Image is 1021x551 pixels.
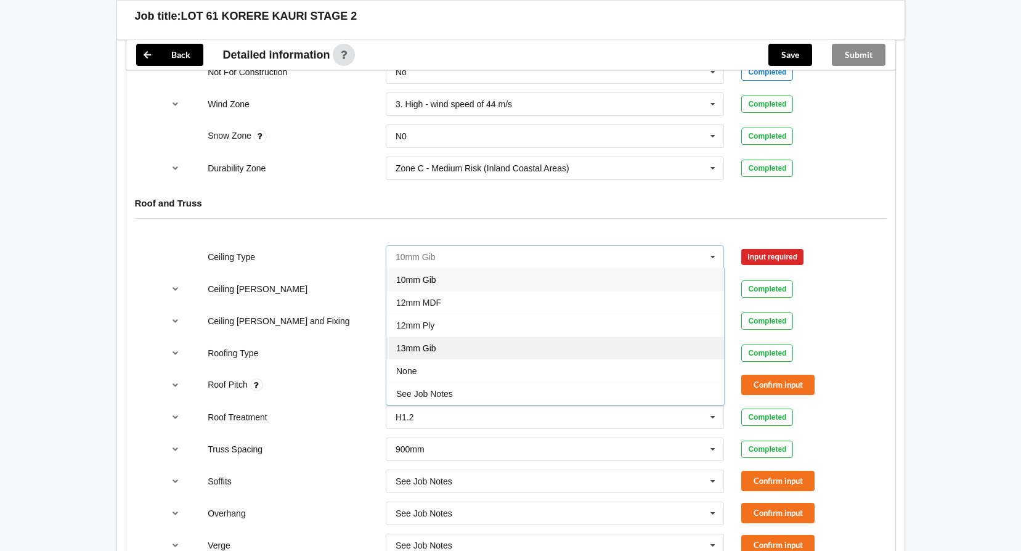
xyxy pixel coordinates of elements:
button: reference-toggle [163,438,187,460]
button: reference-toggle [163,406,187,428]
div: Completed [741,441,793,458]
button: reference-toggle [163,374,187,396]
span: 12mm Ply [396,320,434,330]
label: Ceiling Type [208,252,255,262]
button: Save [768,44,812,66]
div: Completed [741,312,793,330]
h3: Job title: [135,9,181,23]
label: Overhang [208,508,245,518]
label: Not For Construction [208,67,287,77]
span: 12mm MDF [396,298,441,308]
button: Confirm input [741,471,815,491]
label: Soffits [208,476,232,486]
label: Snow Zone [208,131,254,141]
label: Wind Zone [208,99,250,109]
label: Ceiling [PERSON_NAME] [208,284,307,294]
span: See Job Notes [396,389,453,399]
div: See Job Notes [396,509,452,518]
div: See Job Notes [396,541,452,550]
button: Back [136,44,203,66]
button: reference-toggle [163,342,187,364]
div: Completed [741,409,793,426]
span: Detailed information [223,49,330,60]
button: Confirm input [741,503,815,523]
label: Roofing Type [208,348,258,358]
button: reference-toggle [163,278,187,300]
label: Truss Spacing [208,444,262,454]
label: Roof Pitch [208,380,250,390]
button: Confirm input [741,375,815,395]
div: Completed [741,280,793,298]
div: Input required [741,249,803,265]
div: H1.2 [396,413,414,422]
div: 900mm [396,445,425,454]
div: See Job Notes [396,477,452,486]
label: Verge [208,541,230,550]
div: Completed [741,63,793,81]
h3: LOT 61 KORERE KAURI STAGE 2 [181,9,357,23]
div: Completed [741,160,793,177]
div: Zone C - Medium Risk (Inland Coastal Areas) [396,164,569,173]
div: 3. High - wind speed of 44 m/s [396,100,512,108]
button: reference-toggle [163,470,187,492]
button: reference-toggle [163,93,187,115]
button: reference-toggle [163,502,187,524]
span: 13mm Gib [396,343,436,353]
label: Ceiling [PERSON_NAME] and Fixing [208,316,349,326]
div: No [396,68,407,76]
label: Durability Zone [208,163,266,173]
div: N0 [396,132,407,141]
button: reference-toggle [163,157,187,179]
button: reference-toggle [163,310,187,332]
h4: Roof and Truss [135,197,887,209]
div: Completed [741,96,793,113]
span: None [396,366,417,376]
div: Completed [741,345,793,362]
label: Roof Treatment [208,412,267,422]
div: Completed [741,128,793,145]
span: 10mm Gib [396,275,436,285]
